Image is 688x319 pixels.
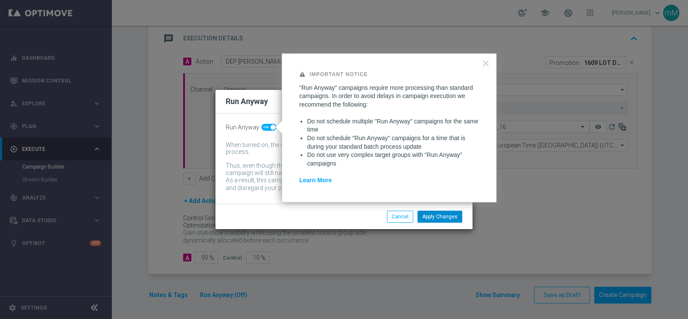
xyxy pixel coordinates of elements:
[310,71,368,77] strong: Important Notice
[482,56,490,70] button: Close
[226,124,259,131] span: Run Anyway
[307,134,479,151] li: Do not schedule "Run Anyway" campaigns for a time that is during your standard batch process update
[226,177,449,193] div: As a result, this campaign might include customers whose data has been changed and disregard your...
[226,96,268,107] h2: Run Anyway
[307,117,479,134] li: Do not schedule multiple "Run Anyway" campaigns for the same time
[226,141,449,156] div: When turned on, the campaign will be executed regardless of your site's batch-data process.
[387,211,413,223] button: Cancel
[299,177,332,184] a: Learn More
[307,151,479,168] li: Do not use very complex target groups with "Run Anyway" campaigns
[226,162,449,177] div: Thus, even though the batch-data process might not be complete by then, the campaign will still r...
[299,84,479,109] p: "Run Anyway" campaigns require more processing than standard campaigns. In order to avoid delays ...
[418,211,462,223] button: Apply Changes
